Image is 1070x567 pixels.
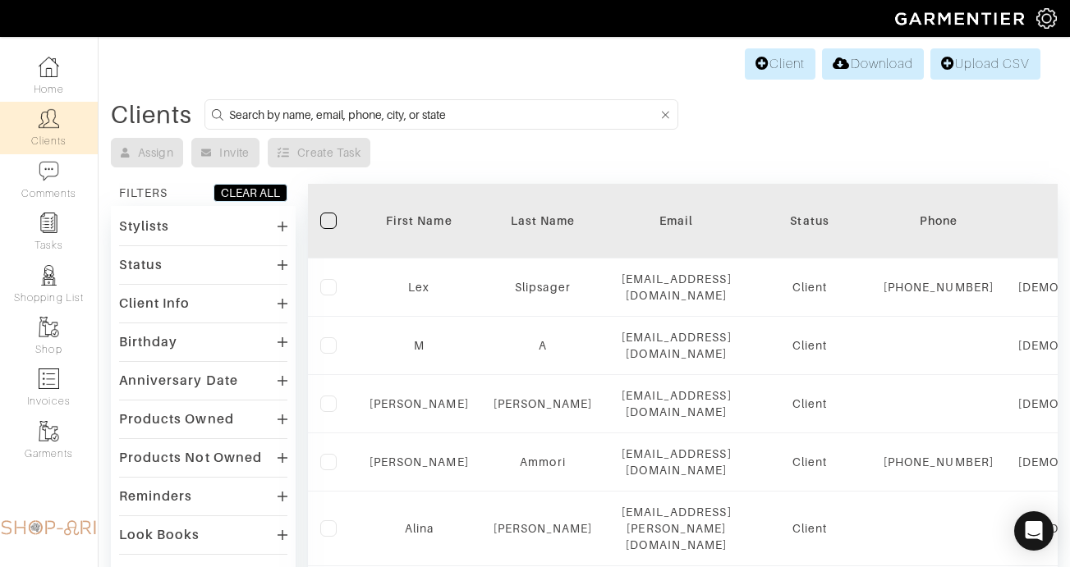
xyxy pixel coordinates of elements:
[884,454,994,470] div: [PHONE_NUMBER]
[884,279,994,295] div: [PHONE_NUMBER]
[370,213,469,229] div: First Name
[822,48,923,80] a: Download
[119,373,238,389] div: Anniversary Date
[414,339,425,352] a: M
[539,339,547,352] a: A
[39,108,59,129] img: clients-icon-6bae9207a08558b7cb47a8932f037763ab4055f8c8b6bfacd5dc20c3e0201464.png
[760,213,859,229] div: Status
[760,396,859,412] div: Client
[617,504,736,553] div: [EMAIL_ADDRESS][PERSON_NAME][DOMAIN_NAME]
[930,48,1040,80] a: Upload CSV
[1014,511,1054,551] div: Open Intercom Messenger
[229,104,658,125] input: Search by name, email, phone, city, or state
[617,271,736,304] div: [EMAIL_ADDRESS][DOMAIN_NAME]
[494,522,593,535] a: [PERSON_NAME]
[39,421,59,441] img: garments-icon-b7da505a4dc4fd61783c78ac3ca0ef83fa9d6f193b1c9dc38574b1d14d53ca28.png
[617,213,736,229] div: Email
[481,184,605,258] th: Toggle SortBy
[520,455,565,469] a: Ammori
[119,185,168,201] div: FILTERS
[39,213,59,233] img: reminder-icon-8004d30b9f0a5d33ae49ab947aed9ed385cf756f9e5892f1edd6e32f2345188e.png
[405,522,434,535] a: Alina
[408,281,429,294] a: Lex
[119,218,169,235] div: Stylists
[760,454,859,470] div: Client
[214,184,287,202] button: CLEAR ALL
[760,279,859,295] div: Client
[884,213,994,229] div: Phone
[119,450,262,466] div: Products Not Owned
[119,527,200,543] div: Look Books
[887,4,1036,33] img: garmentier-logo-header-white-b43fb05a5012e4ada735d5af1a66efaba907eab6374d6393d1fbf88cb4ef424d.png
[119,295,191,312] div: Client Info
[111,107,192,123] div: Clients
[119,411,234,428] div: Products Owned
[494,213,593,229] div: Last Name
[39,317,59,337] img: garments-icon-b7da505a4dc4fd61783c78ac3ca0ef83fa9d6f193b1c9dc38574b1d14d53ca28.png
[39,368,59,389] img: orders-icon-0abe47150d42831381b5fb84f609e132dff9fe21cb692f30cb5eec754e2cba89.png
[221,185,280,201] div: CLEAR ALL
[370,397,469,410] a: [PERSON_NAME]
[745,48,815,80] a: Client
[748,184,871,258] th: Toggle SortBy
[119,257,163,273] div: Status
[617,329,736,362] div: [EMAIL_ADDRESS][DOMAIN_NAME]
[617,387,736,420] div: [EMAIL_ADDRESS][DOMAIN_NAME]
[760,520,859,537] div: Client
[1036,8,1057,29] img: gear-icon-white-bd11855cb880d31180b6d7d6211b90ccbf57a29d726f0c71d8c61bd08dd39cc2.png
[357,184,481,258] th: Toggle SortBy
[119,488,192,505] div: Reminders
[617,446,736,478] div: [EMAIL_ADDRESS][DOMAIN_NAME]
[119,334,177,350] div: Birthday
[370,455,469,469] a: [PERSON_NAME]
[515,281,570,294] a: Slipsager
[39,265,59,286] img: stylists-icon-eb353228a002819b7ec25b43dbf5f0378dd9e0616d9560372ff212230b889e62.png
[39,161,59,181] img: comment-icon-a0a6a9ef722e966f86d9cbdc48e553b5cf19dbc54f86b18d962a5391bc8f6eb6.png
[494,397,593,410] a: [PERSON_NAME]
[760,337,859,354] div: Client
[39,57,59,77] img: dashboard-icon-dbcd8f5a0b271acd01030246c82b418ddd0df26cd7fceb0bd07c9910d44c42f6.png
